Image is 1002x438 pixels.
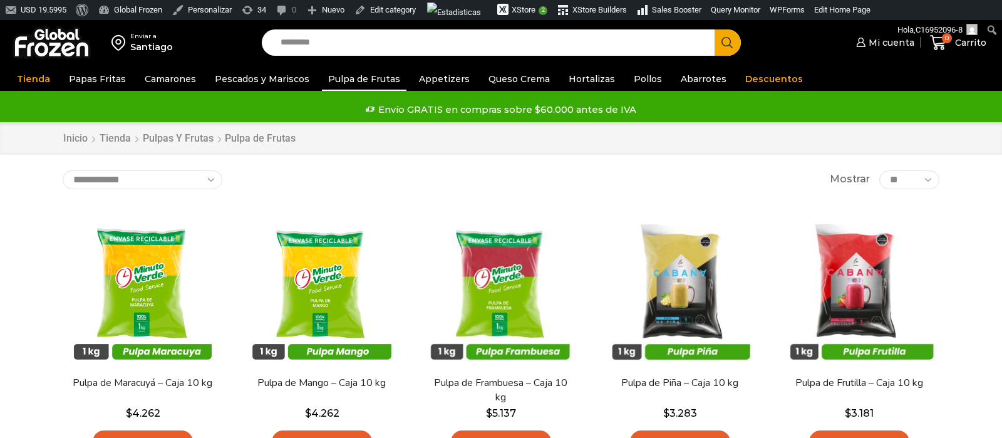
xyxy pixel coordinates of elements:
a: Pulpa de Maracuyá – Caja 10 kg [71,376,215,390]
a: Hortalizas [562,67,621,91]
a: Pulpa de Frutilla – Caja 10 kg [787,376,931,390]
a: Pulpas y Frutas [142,132,214,146]
a: Papas Fritas [63,67,132,91]
a: 0 Carrito [927,28,989,58]
a: Mi cuenta [853,30,914,55]
bdi: 4.262 [126,407,160,419]
a: Pulpa de Frutas [322,67,406,91]
span: Mi cuenta [865,36,914,49]
span: Mostrar [830,172,870,187]
a: Pulpa de Piña – Caja 10 kg [608,376,752,390]
div: Ver detalles de la exploración de seguridad [881,20,893,40]
span: C16952096-8 [916,25,963,34]
span: $ [126,407,132,419]
bdi: 3.181 [845,407,874,419]
div: Santiago [130,41,173,53]
a: Appetizers [413,67,476,91]
nav: Breadcrumb [63,132,296,146]
a: Camarones [138,67,202,91]
a: Hola, [893,20,983,40]
select: Pedido de la tienda [63,170,222,189]
span: $ [305,407,311,419]
span: $ [486,407,492,419]
a: Queso Crema [482,67,556,91]
a: Abarrotes [674,67,733,91]
img: Visitas de 48 horas. Haz clic para ver más estadísticas del sitio. [427,3,481,23]
span: Carrito [952,36,986,49]
span: $ [845,407,851,419]
div: Enviar a [130,32,173,41]
span: Sales Booster [652,5,701,14]
a: Pulpa de Mango – Caja 10 kg [250,376,394,390]
a: Tienda [11,67,56,91]
a: Pollos [628,67,668,91]
bdi: 3.283 [663,407,697,419]
img: address-field-icon.svg [111,32,130,53]
bdi: 4.262 [305,407,339,419]
button: Search button [715,29,741,56]
a: Tienda [99,132,132,146]
span: XStore Builders [572,5,627,14]
a: Descuentos [739,67,809,91]
span: XStore [512,5,535,14]
span: $ [663,407,669,419]
a: Pulpa de Frambuesa – Caja 10 kg [429,376,573,405]
span: 2 [539,6,547,15]
a: Pescados y Mariscos [209,67,316,91]
bdi: 5.137 [486,407,516,419]
a: Inicio [63,132,88,146]
img: xstore [497,4,509,15]
h1: Pulpa de Frutas [225,132,296,144]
